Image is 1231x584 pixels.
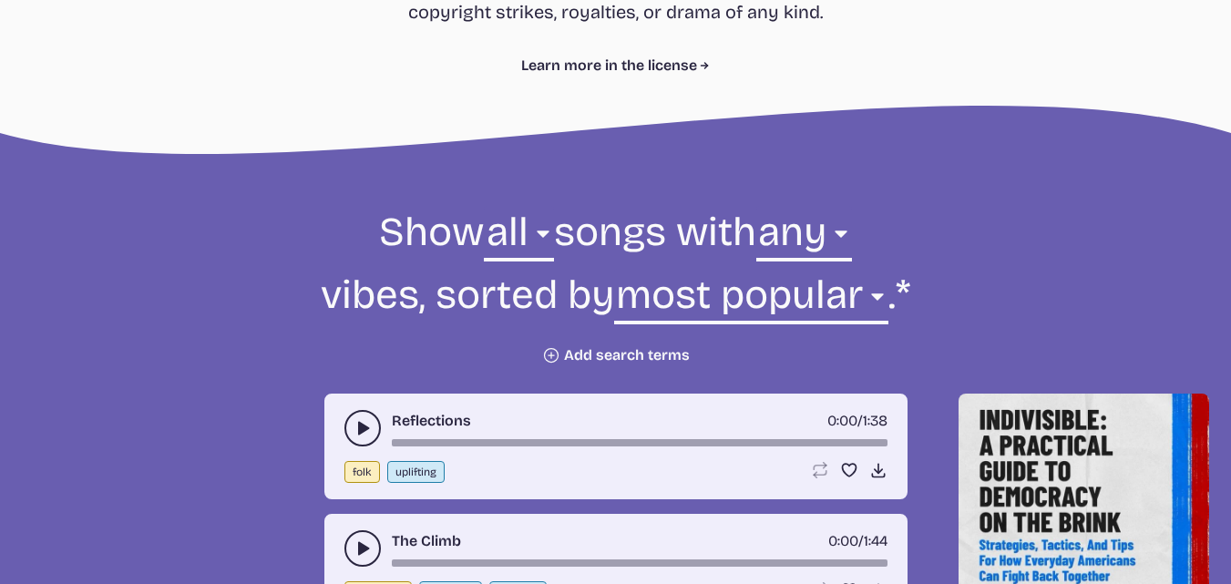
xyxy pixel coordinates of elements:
div: song-time-bar [392,559,887,567]
select: genre [484,206,553,269]
button: folk [344,461,380,483]
button: play-pause toggle [344,530,381,567]
a: Learn more in the license [521,55,710,77]
button: play-pause toggle [344,410,381,446]
div: song-time-bar [392,439,887,446]
span: timer [828,532,858,549]
button: Loop [811,461,829,479]
select: sorting [614,269,888,332]
a: Reflections [392,410,471,432]
a: The Climb [392,530,461,552]
button: Add search terms [542,346,690,364]
form: Show songs with vibes, sorted by . [120,206,1112,364]
select: vibe [756,206,852,269]
button: uplifting [387,461,445,483]
div: / [828,530,887,552]
div: / [827,410,887,432]
span: timer [827,412,857,429]
button: Favorite [840,461,858,479]
span: 1:44 [864,532,887,549]
span: 1:38 [863,412,887,429]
